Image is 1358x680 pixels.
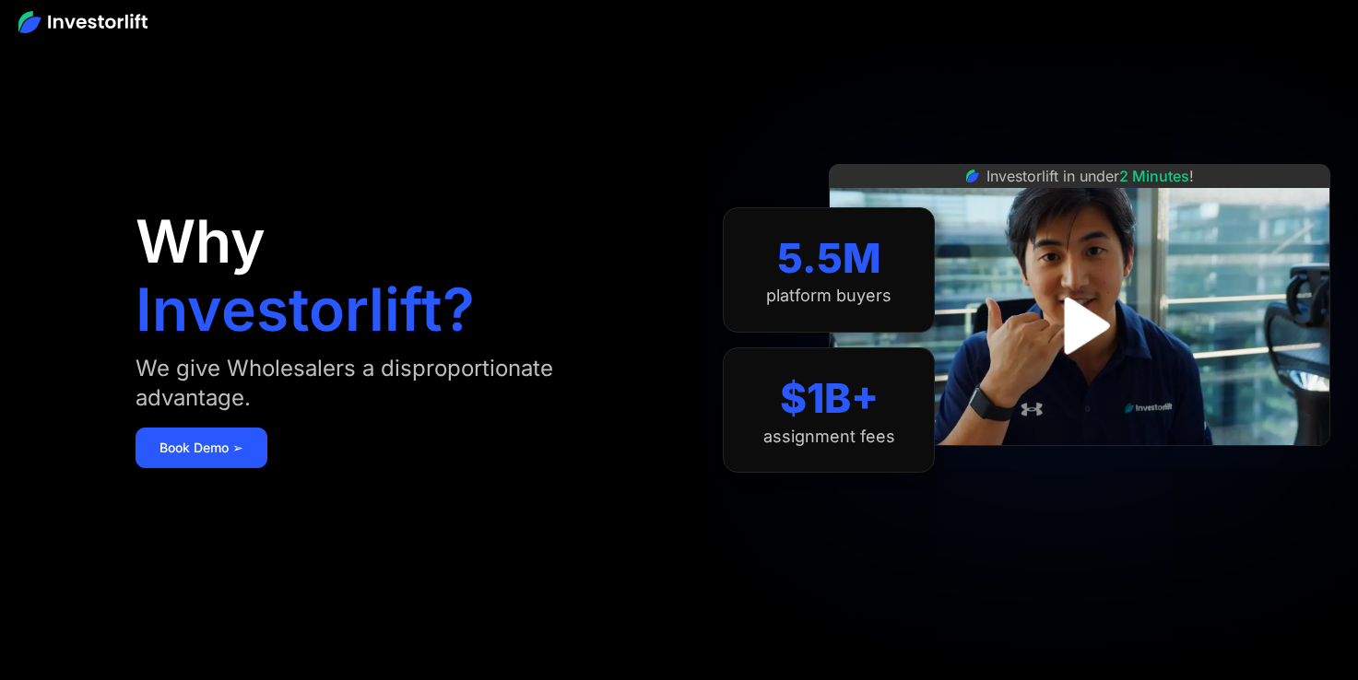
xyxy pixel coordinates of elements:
a: Book Demo ➢ [136,428,267,468]
div: assignment fees [763,427,895,447]
h1: Why [136,212,266,271]
span: 2 Minutes [1119,167,1189,185]
div: We give Wholesalers a disproportionate advantage. [136,354,621,413]
h1: Investorlift? [136,280,475,339]
div: Investorlift in under ! [986,165,1194,187]
div: platform buyers [766,286,892,306]
a: open lightbox [1039,285,1121,367]
iframe: Customer reviews powered by Trustpilot [941,455,1218,477]
div: $1B+ [780,374,879,423]
div: 5.5M [777,234,881,283]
